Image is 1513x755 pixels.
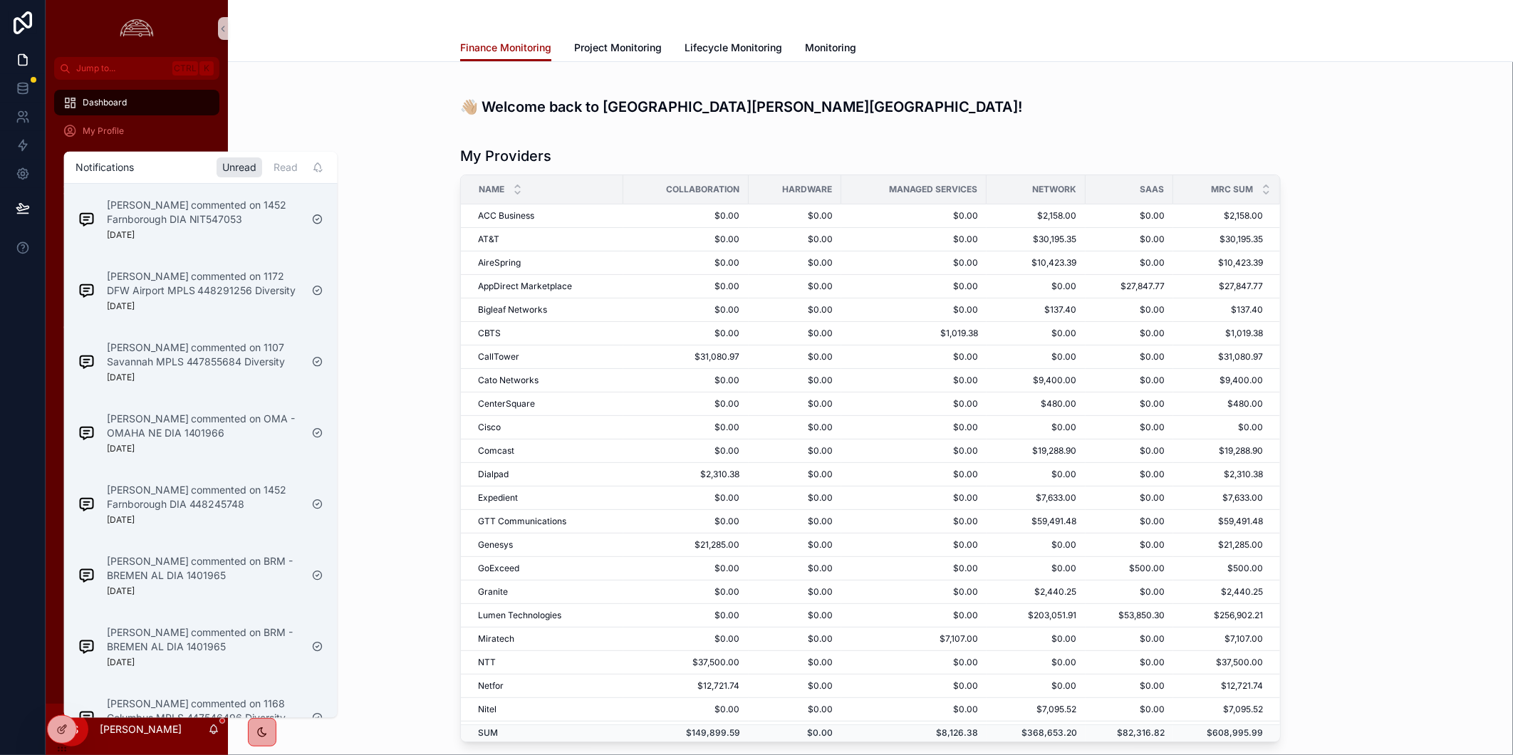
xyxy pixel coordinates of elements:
[78,496,95,513] img: Notification icon
[54,204,219,229] a: Providers
[1173,275,1280,298] td: $27,847.77
[749,533,841,557] td: $0.00
[1173,392,1280,416] td: $480.00
[841,651,987,675] td: $0.00
[78,282,95,299] img: Notification icon
[1173,251,1280,275] td: $10,423.39
[623,369,748,392] td: $0.00
[623,486,748,510] td: $0.00
[461,228,623,251] td: AT&T
[841,345,987,369] td: $0.00
[1173,486,1280,510] td: $7,633.00
[76,63,167,74] span: Jump to...
[782,184,832,195] span: Hardware
[107,697,301,725] p: [PERSON_NAME] commented on 1168 Columbus MPLS 447546496 Diversity
[987,204,1086,228] td: $2,158.00
[460,96,1281,118] h3: 👋🏼 Welcome back to [GEOGRAPHIC_DATA][PERSON_NAME][GEOGRAPHIC_DATA]!
[1086,251,1174,275] td: $0.00
[623,533,748,557] td: $21,285.00
[1086,228,1174,251] td: $0.00
[987,533,1086,557] td: $0.00
[54,90,219,115] a: Dashboard
[623,604,748,628] td: $0.00
[461,251,623,275] td: AireSpring
[1173,463,1280,486] td: $2,310.38
[46,80,228,419] div: scrollable content
[623,228,748,251] td: $0.00
[623,392,748,416] td: $0.00
[461,510,623,533] td: GTT Communications
[1086,369,1174,392] td: $0.00
[461,463,623,486] td: Dialpad
[107,554,301,583] p: [PERSON_NAME] commented on BRM - BREMEN AL DIA 1401965
[217,157,262,177] div: Unread
[623,724,748,741] td: $149,899.59
[1086,533,1174,557] td: $0.00
[461,628,623,651] td: Miratech
[461,439,623,463] td: Comcast
[1086,275,1174,298] td: $27,847.77
[107,585,135,597] p: [DATE]
[841,251,987,275] td: $0.00
[1086,392,1174,416] td: $0.00
[623,557,748,580] td: $0.00
[841,463,987,486] td: $0.00
[749,557,841,580] td: $0.00
[107,625,301,654] p: [PERSON_NAME] commented on BRM - BREMEN AL DIA 1401965
[107,657,135,668] p: [DATE]
[841,604,987,628] td: $0.00
[1086,510,1174,533] td: $0.00
[1173,204,1280,228] td: $2,158.00
[107,372,135,383] p: [DATE]
[54,318,219,343] a: Tickets
[83,97,127,108] span: Dashboard
[461,698,623,722] td: Nitel
[749,675,841,698] td: $0.00
[461,675,623,698] td: Netfor
[461,724,623,741] td: SUM
[1173,416,1280,439] td: $0.00
[1173,604,1280,628] td: $256,902.21
[623,298,748,322] td: $0.00
[1086,675,1174,698] td: $0.00
[841,416,987,439] td: $0.00
[623,275,748,298] td: $0.00
[841,275,987,298] td: $0.00
[623,675,748,698] td: $12,721.74
[749,651,841,675] td: $0.00
[623,345,748,369] td: $31,080.97
[107,412,301,440] p: [PERSON_NAME] commented on OMA - OMAHA NE DIA 1401966
[841,533,987,557] td: $0.00
[749,345,841,369] td: $0.00
[54,232,219,258] a: Projects
[107,269,301,298] p: [PERSON_NAME] commented on 1172 DFW Airport MPLS 448291256 Diversity
[461,392,623,416] td: CenterSquare
[841,322,987,345] td: $1,019.38
[987,724,1086,741] td: $368,653.20
[54,118,219,144] a: My Profile
[460,146,551,166] h1: My Providers
[841,228,987,251] td: $0.00
[1173,628,1280,651] td: $7,107.00
[749,722,841,745] td: $0.00
[107,514,135,526] p: [DATE]
[54,346,219,372] a: Locations
[78,211,95,228] img: Notification icon
[461,604,623,628] td: Lumen Technologies
[461,580,623,604] td: Granite
[841,557,987,580] td: $0.00
[78,567,95,584] img: Notification icon
[1173,322,1280,345] td: $1,019.38
[54,375,219,400] a: Users
[1086,298,1174,322] td: $0.00
[1086,628,1174,651] td: $0.00
[987,228,1086,251] td: $30,195.35
[1173,369,1280,392] td: $9,400.00
[841,369,987,392] td: $0.00
[987,251,1086,275] td: $10,423.39
[1086,322,1174,345] td: $0.00
[479,184,504,195] span: Name
[987,345,1086,369] td: $0.00
[987,510,1086,533] td: $59,491.48
[841,298,987,322] td: $0.00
